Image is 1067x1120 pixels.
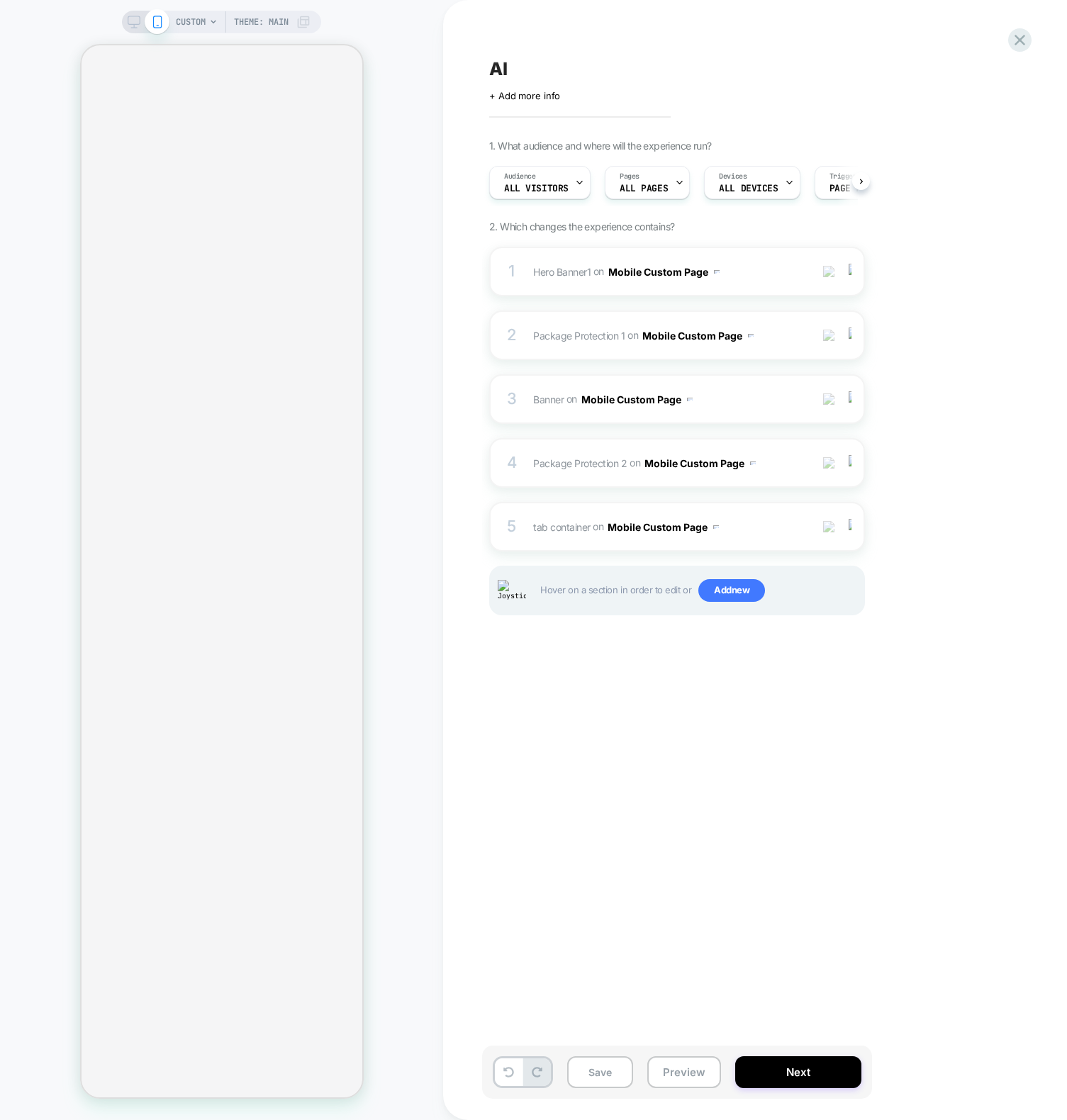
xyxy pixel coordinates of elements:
[505,513,519,541] div: 5
[849,519,851,534] img: close
[533,457,627,469] span: Package Protection 2
[566,390,577,408] span: on
[593,262,604,280] span: on
[849,264,851,279] img: close
[829,184,878,194] span: Page Load
[533,520,591,532] span: tab container
[540,579,856,602] span: Hover on a section in order to edit or
[823,457,835,469] img: crossed eye
[829,172,857,181] span: Trigger
[713,525,719,529] img: down arrow
[849,391,851,407] img: close
[823,266,835,278] img: crossed eye
[748,334,754,337] img: down arrow
[630,454,640,471] span: on
[504,184,569,194] span: All Visitors
[533,265,591,277] span: Hero Banner1
[642,325,754,346] button: Mobile Custom Page
[608,517,719,537] button: Mobile Custom Page
[234,11,289,33] span: Theme: MAIN
[627,326,638,344] span: on
[608,262,720,282] button: Mobile Custom Page
[533,393,564,405] span: Banner
[823,330,835,342] img: eye
[750,461,756,465] img: down arrow
[581,389,693,410] button: Mobile Custom Page
[719,184,778,194] span: ALL DEVICES
[647,1056,721,1088] button: Preview
[176,11,206,33] span: CUSTOM
[489,140,711,152] span: 1. What audience and where will the experience run?
[823,521,835,533] img: crossed eye
[489,58,508,79] span: AI
[533,329,625,341] span: Package Protection 1
[714,270,720,274] img: down arrow
[505,449,519,477] div: 4
[620,184,668,194] span: ALL PAGES
[505,385,519,413] div: 3
[593,517,603,535] span: on
[735,1056,861,1088] button: Next
[505,257,519,286] div: 1
[498,580,526,602] img: Joystick
[687,398,693,401] img: down arrow
[698,579,765,602] span: Add new
[505,321,519,349] div: 2
[567,1056,633,1088] button: Save
[489,220,674,233] span: 2. Which changes the experience contains?
[719,172,747,181] span: Devices
[620,172,639,181] span: Pages
[849,327,851,343] img: close
[504,172,536,181] span: Audience
[849,455,851,471] img: close
[489,90,560,101] span: + Add more info
[644,453,756,474] button: Mobile Custom Page
[823,393,835,405] img: crossed eye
